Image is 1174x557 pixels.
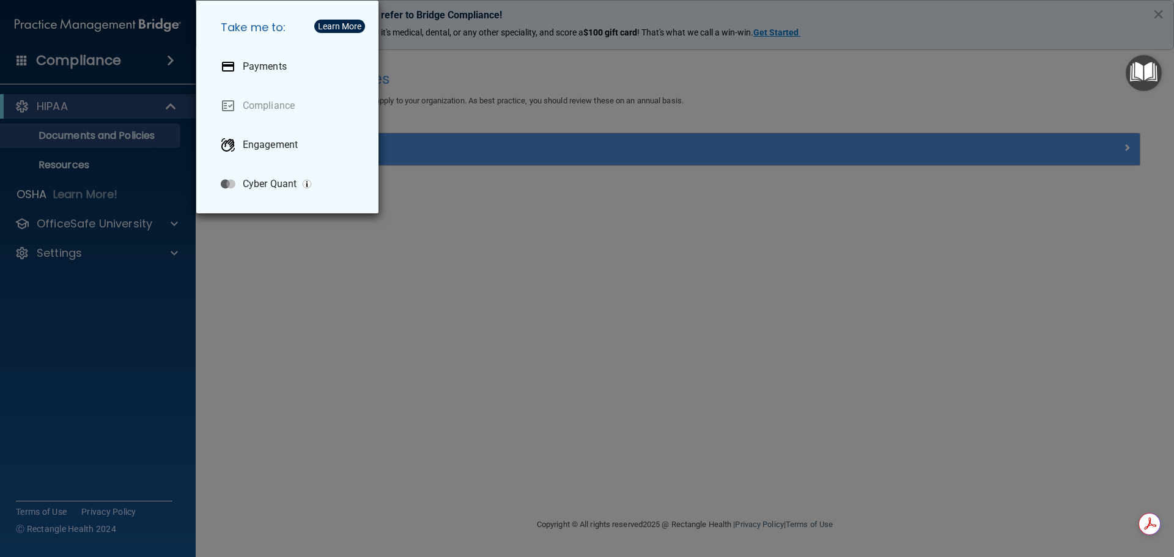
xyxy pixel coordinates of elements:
[243,139,298,151] p: Engagement
[243,61,287,73] p: Payments
[314,20,365,33] button: Learn More
[211,167,369,201] a: Cyber Quant
[211,128,369,162] a: Engagement
[211,50,369,84] a: Payments
[211,10,369,45] h5: Take me to:
[1126,55,1162,91] button: Open Resource Center
[243,178,297,190] p: Cyber Quant
[318,22,361,31] div: Learn More
[211,89,369,123] a: Compliance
